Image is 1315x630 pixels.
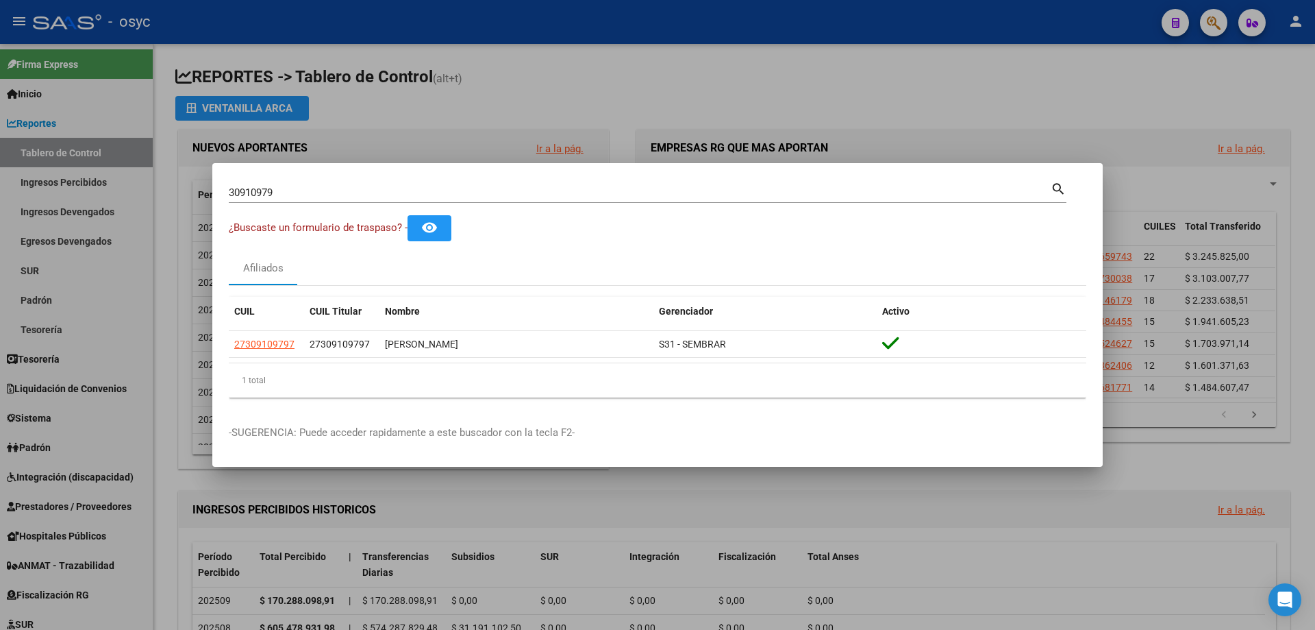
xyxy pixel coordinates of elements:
[659,339,726,350] span: S31 - SEMBRAR
[379,297,653,326] datatable-header-cell: Nombre
[234,306,255,317] span: CUIL
[234,339,295,350] span: 27309109797
[385,337,648,352] div: [PERSON_NAME]
[1268,583,1301,616] div: Open Intercom Messenger
[229,363,1086,398] div: 1 total
[229,297,304,326] datatable-header-cell: CUIL
[304,297,379,326] datatable-header-cell: CUIL Titular
[659,306,713,317] span: Gerenciador
[421,219,438,236] mat-icon: remove_red_eye
[310,339,370,350] span: 27309109797
[653,297,877,326] datatable-header-cell: Gerenciador
[877,297,1086,326] datatable-header-cell: Activo
[243,261,284,276] div: Afiliados
[229,425,1086,441] p: -SUGERENCIA: Puede acceder rapidamente a este buscador con la tecla F2-
[385,306,420,317] span: Nombre
[1051,180,1066,196] mat-icon: search
[229,221,408,234] span: ¿Buscaste un formulario de traspaso? -
[310,306,362,317] span: CUIL Titular
[882,306,910,317] span: Activo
